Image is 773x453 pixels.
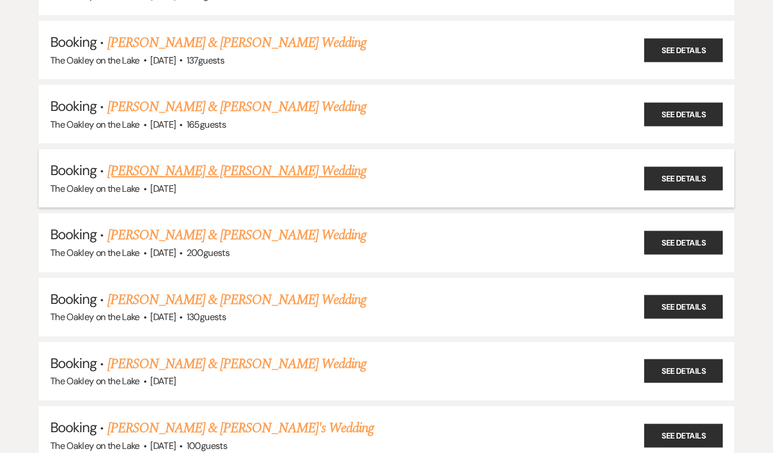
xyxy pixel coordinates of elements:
[150,54,176,66] span: [DATE]
[150,183,176,195] span: [DATE]
[644,424,723,447] a: See Details
[644,359,723,383] a: See Details
[107,289,366,310] a: [PERSON_NAME] & [PERSON_NAME] Wedding
[150,375,176,387] span: [DATE]
[107,32,366,53] a: [PERSON_NAME] & [PERSON_NAME] Wedding
[187,311,226,323] span: 130 guests
[107,161,366,181] a: [PERSON_NAME] & [PERSON_NAME] Wedding
[644,231,723,255] a: See Details
[50,311,140,323] span: The Oakley on the Lake
[50,290,96,308] span: Booking
[50,33,96,51] span: Booking
[50,118,140,131] span: The Oakley on the Lake
[150,311,176,323] span: [DATE]
[107,96,366,117] a: [PERSON_NAME] & [PERSON_NAME] Wedding
[187,54,224,66] span: 137 guests
[644,295,723,319] a: See Details
[50,183,140,195] span: The Oakley on the Lake
[187,440,227,452] span: 100 guests
[50,418,96,436] span: Booking
[50,225,96,243] span: Booking
[150,118,176,131] span: [DATE]
[50,354,96,372] span: Booking
[187,247,229,259] span: 200 guests
[150,247,176,259] span: [DATE]
[107,354,366,374] a: [PERSON_NAME] & [PERSON_NAME] Wedding
[50,375,140,387] span: The Oakley on the Lake
[50,54,140,66] span: The Oakley on the Lake
[50,247,140,259] span: The Oakley on the Lake
[644,38,723,62] a: See Details
[107,418,374,439] a: [PERSON_NAME] & [PERSON_NAME]'s Wedding
[150,440,176,452] span: [DATE]
[644,102,723,126] a: See Details
[50,161,96,179] span: Booking
[187,118,226,131] span: 165 guests
[50,97,96,115] span: Booking
[107,225,366,246] a: [PERSON_NAME] & [PERSON_NAME] Wedding
[50,440,140,452] span: The Oakley on the Lake
[644,166,723,190] a: See Details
